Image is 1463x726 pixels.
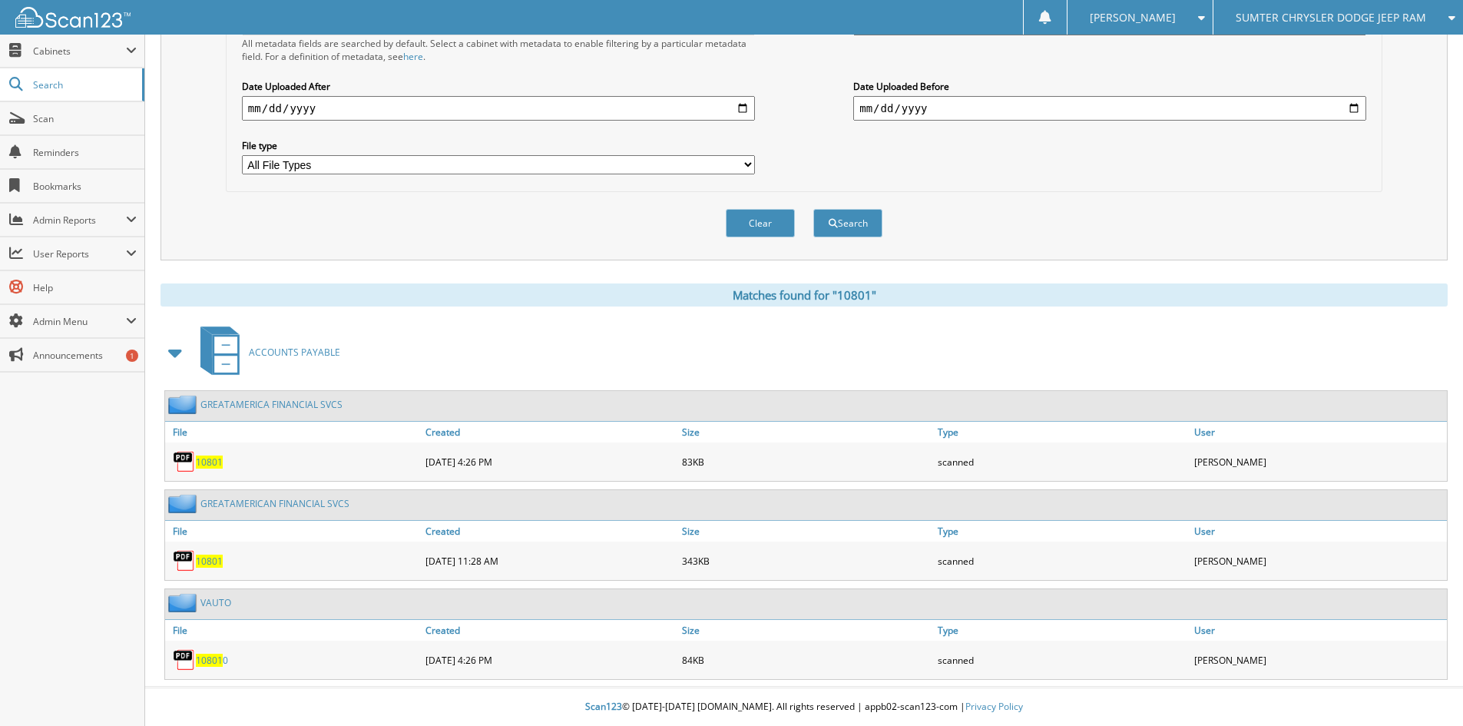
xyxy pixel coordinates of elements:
a: VAUTO [200,596,231,609]
a: Created [422,521,678,542]
span: ACCOUNTS PAYABLE [249,346,340,359]
span: User Reports [33,247,126,260]
div: 83KB [678,446,935,477]
a: Type [934,422,1190,443]
a: 10801 [196,456,223,469]
img: PDF.png [173,450,196,473]
div: [DATE] 4:26 PM [422,446,678,477]
a: Created [422,422,678,443]
span: Scan123 [585,700,622,713]
a: Type [934,521,1190,542]
a: here [403,50,423,63]
a: User [1190,620,1447,641]
span: Reminders [33,146,137,159]
span: 10801 [196,654,223,667]
img: scan123-logo-white.svg [15,7,131,28]
span: Help [33,281,137,294]
div: 1 [126,350,138,362]
a: Privacy Policy [965,700,1023,713]
img: PDF.png [173,549,196,572]
div: [PERSON_NAME] [1190,645,1447,675]
div: 343KB [678,545,935,576]
div: 84KB [678,645,935,675]
span: Bookmarks [33,180,137,193]
a: Size [678,422,935,443]
div: scanned [934,545,1190,576]
a: ACCOUNTS PAYABLE [191,322,340,383]
img: PDF.png [173,648,196,671]
a: Created [422,620,678,641]
label: Date Uploaded Before [853,80,1366,93]
div: © [DATE]-[DATE] [DOMAIN_NAME]. All rights reserved | appb02-scan123-com | [145,688,1463,726]
a: User [1190,422,1447,443]
img: folder2.png [168,395,200,414]
span: Search [33,78,134,91]
button: Clear [726,209,795,237]
a: File [165,521,422,542]
img: folder2.png [168,494,200,513]
span: Admin Reports [33,214,126,227]
span: Admin Menu [33,315,126,328]
span: [PERSON_NAME] [1090,13,1176,22]
div: [DATE] 11:28 AM [422,545,678,576]
div: scanned [934,446,1190,477]
div: [PERSON_NAME] [1190,545,1447,576]
span: Announcements [33,349,137,362]
input: end [853,96,1366,121]
span: Scan [33,112,137,125]
span: SUMTER CHRYSLER DODGE JEEP RAM [1236,13,1426,22]
div: scanned [934,645,1190,675]
a: Type [934,620,1190,641]
input: start [242,96,755,121]
span: Cabinets [33,45,126,58]
a: File [165,422,422,443]
a: File [165,620,422,641]
label: File type [242,139,755,152]
a: 10801 [196,555,223,568]
label: Date Uploaded After [242,80,755,93]
a: GREATAMERICA FINANCIAL SVCS [200,398,343,411]
div: [DATE] 4:26 PM [422,645,678,675]
a: Size [678,620,935,641]
a: 108010 [196,654,228,667]
div: Matches found for "10801" [161,283,1448,307]
a: User [1190,521,1447,542]
button: Search [813,209,882,237]
a: Size [678,521,935,542]
div: [PERSON_NAME] [1190,446,1447,477]
a: GREATAMERICAN FINANCIAL SVCS [200,497,349,510]
img: folder2.png [168,593,200,612]
div: All metadata fields are searched by default. Select a cabinet with metadata to enable filtering b... [242,37,755,63]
